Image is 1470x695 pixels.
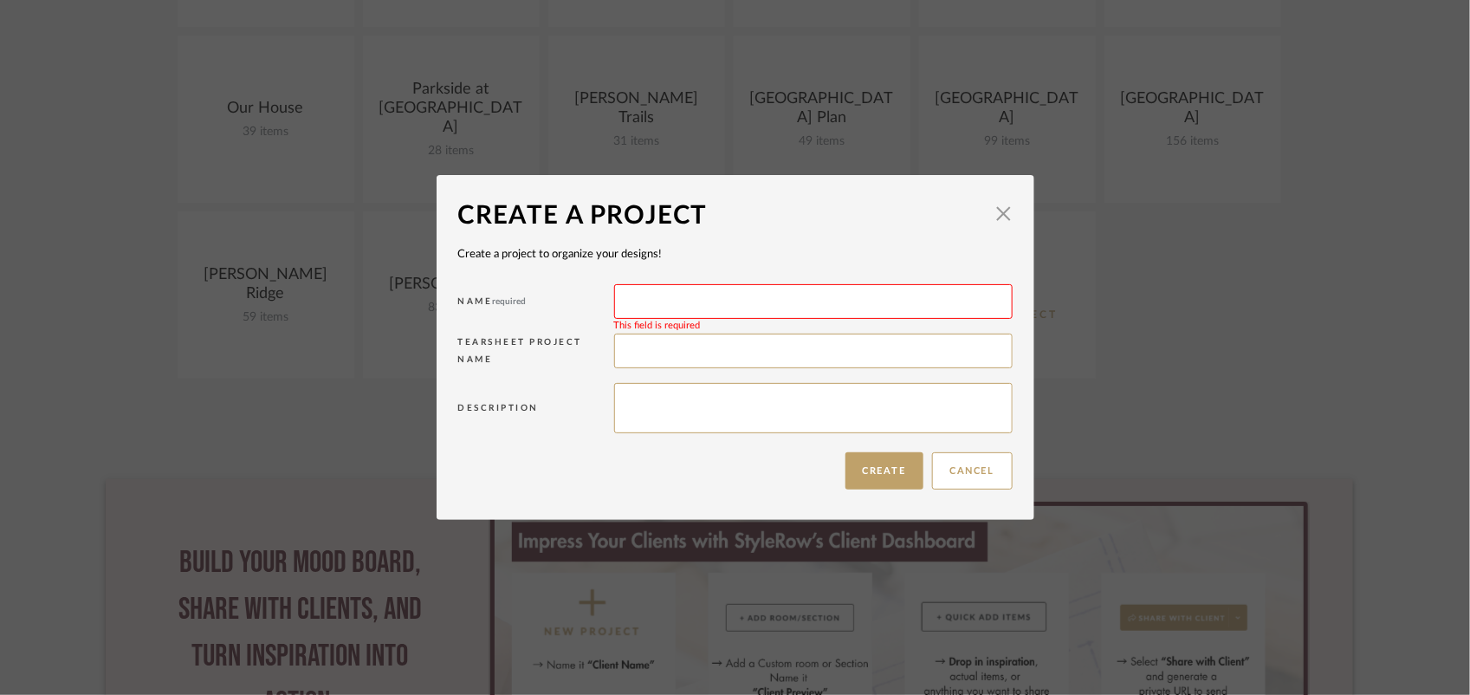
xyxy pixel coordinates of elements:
[614,319,701,334] div: This field is required
[493,297,527,306] span: required
[458,246,1013,263] div: Create a project to organize your designs!
[932,452,1013,490] button: Cancel
[845,452,923,490] button: Create
[458,197,987,235] div: Create a Project
[458,334,614,374] div: Tearsheet Project Name
[987,197,1021,231] button: Close
[458,293,614,316] div: Name
[458,399,614,423] div: Description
